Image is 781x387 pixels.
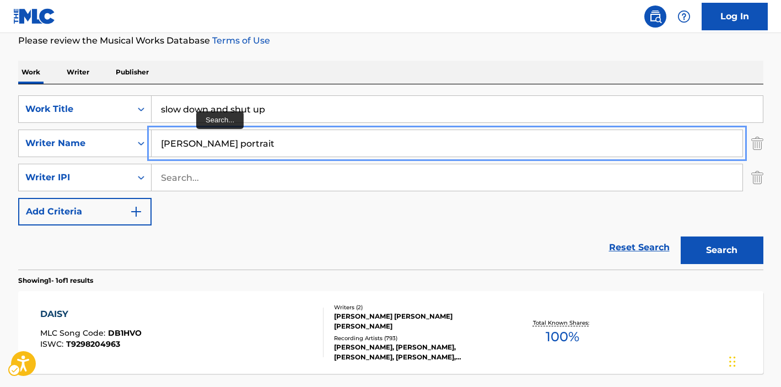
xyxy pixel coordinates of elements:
[66,339,120,349] span: T9298204963
[18,291,763,374] a: DAISYMLC Song Code:DB1HVOISWC:T9298204963Writers (2)[PERSON_NAME] [PERSON_NAME] [PERSON_NAME]Reco...
[210,35,270,46] a: Terms of Use
[729,345,736,378] div: Drag
[152,164,742,191] input: Search...
[751,130,763,157] img: Delete Criterion
[130,205,143,218] img: 9d2ae6d4665cec9f34b9.svg
[18,276,93,286] p: Showing 1 - 1 of 1 results
[18,34,763,47] p: Please review the Musical Works Database
[751,164,763,191] img: Delete Criterion
[334,342,500,362] div: [PERSON_NAME], [PERSON_NAME], [PERSON_NAME], [PERSON_NAME], [PERSON_NAME], [PERSON_NAME],[PERSON_...
[681,237,763,264] button: Search
[40,339,66,349] span: ISWC :
[334,303,500,311] div: Writers ( 2 )
[726,334,781,387] div: Chat Widget
[18,61,44,84] p: Work
[112,61,152,84] p: Publisher
[63,61,93,84] p: Writer
[334,311,500,331] div: [PERSON_NAME] [PERSON_NAME] [PERSON_NAME]
[533,319,592,327] p: Total Known Shares:
[152,130,742,157] input: Search...
[25,103,125,116] div: Work Title
[726,334,781,387] iframe: Hubspot Iframe
[25,137,125,150] div: Writer Name
[40,308,142,321] div: DAISY
[18,95,763,270] form: Search Form
[25,171,125,184] div: Writer IPI
[604,235,675,260] a: Reset Search
[649,10,662,23] img: search
[152,96,763,122] input: Search...
[18,198,152,225] button: Add Criteria
[13,8,56,24] img: MLC Logo
[677,10,691,23] img: help
[334,334,500,342] div: Recording Artists ( 793 )
[702,3,768,30] a: Log In
[40,328,108,338] span: MLC Song Code :
[108,328,142,338] span: DB1HVO
[546,327,579,347] span: 100 %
